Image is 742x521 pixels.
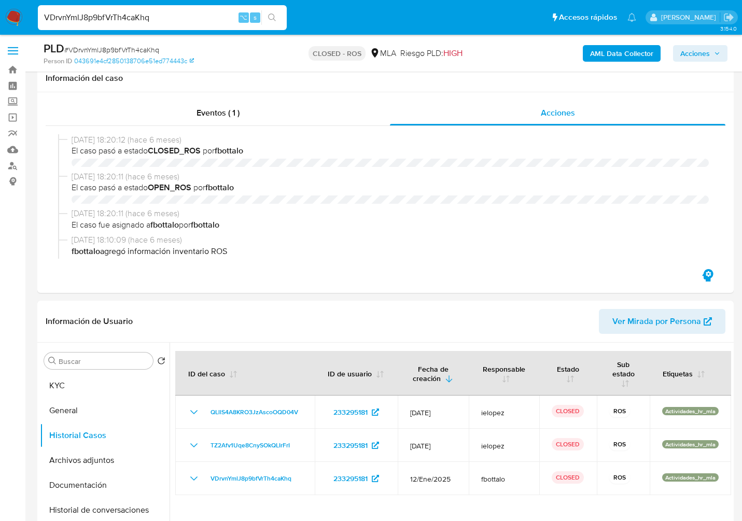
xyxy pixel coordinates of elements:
button: Historial Casos [40,423,170,448]
span: [DATE] 18:20:11 (hace 6 meses) [72,171,709,182]
button: AML Data Collector [583,45,661,62]
button: KYC [40,373,170,398]
button: General [40,398,170,423]
span: HIGH [443,47,463,59]
span: Acciones [541,107,575,119]
span: [DATE] 18:10:09 (hace 6 meses) [72,234,709,246]
b: OPEN_ROS [148,181,191,193]
b: fbottalo [215,145,243,157]
h1: Información de Usuario [46,316,133,327]
span: s [254,12,257,22]
span: Eventos ( 1 ) [197,107,240,119]
span: Riesgo PLD: [400,48,463,59]
span: Accesos rápidos [559,12,617,23]
b: CLOSED_ROS [148,145,201,157]
b: Person ID [44,57,72,66]
input: Buscar usuario o caso... [38,11,287,24]
button: Buscar [48,357,57,365]
button: search-icon [261,10,283,25]
button: Archivos adjuntos [40,448,170,473]
input: Buscar [59,357,149,366]
button: Acciones [673,45,727,62]
b: fbottalo [191,219,219,231]
div: MLA [370,48,396,59]
b: AML Data Collector [590,45,653,62]
p: CLOSED - ROS [309,46,366,61]
span: Acciones [680,45,710,62]
a: Salir [723,12,734,23]
b: PLD [44,40,64,57]
span: [DATE] 18:20:12 (hace 6 meses) [72,134,709,146]
p: jessica.fukman@mercadolibre.com [661,12,720,22]
span: El caso fue asignado a por [72,219,709,231]
b: fbottalo [72,245,100,257]
span: # VDrvnYmlJ8p9bfVrTh4caKhq [64,45,159,55]
span: Ver Mirada por Persona [612,309,701,334]
span: El caso pasó a estado por [72,182,709,193]
span: ⌥ [240,12,247,22]
a: 043691e4cf2850138706e51ed774443c [74,57,194,66]
span: [DATE] 18:20:11 (hace 6 meses) [72,208,709,219]
button: Volver al orden por defecto [157,357,165,368]
p: agregó información inventario ROS [72,246,709,257]
button: Documentación [40,473,170,498]
h1: Información del caso [46,73,725,83]
a: Notificaciones [627,13,636,22]
button: Ver Mirada por Persona [599,309,725,334]
b: fbottalo [205,181,234,193]
span: El caso pasó a estado por [72,145,709,157]
b: fbottalo [150,219,179,231]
